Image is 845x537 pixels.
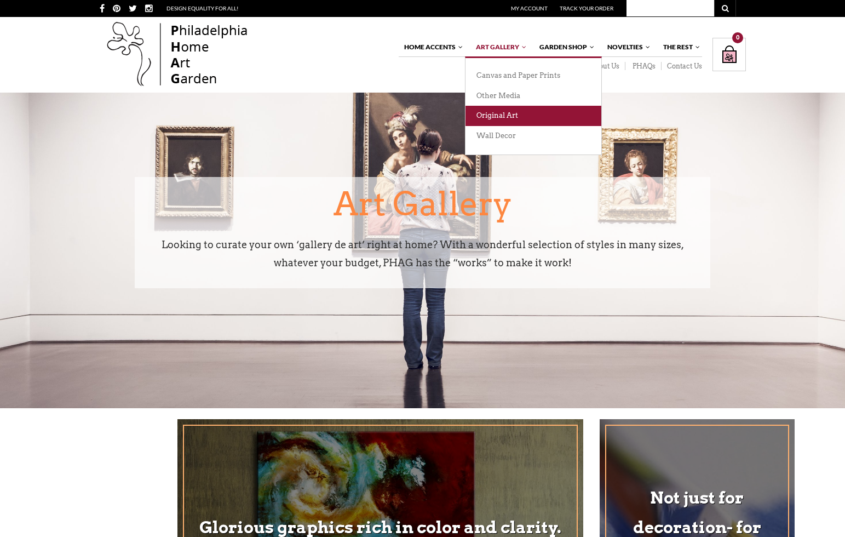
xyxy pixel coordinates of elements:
[511,5,548,12] a: My Account
[334,184,512,224] span: Art Gallery
[199,517,561,537] span: Glorious graphics rich in color and clarity.
[662,62,702,71] a: Contact Us
[607,43,643,51] span: Novelties
[476,132,516,140] span: Wall Decor
[663,43,693,51] span: The Rest
[399,38,464,56] a: Home Accents
[476,71,560,79] span: Canvas and Paper Prints
[583,62,625,71] a: About Us
[166,5,238,12] span: DESIGN EQUALITY for all!
[162,239,684,268] span: Looking to curate your own ‘gallery de art’ right at home? With a wonderful selection of styles i...
[560,5,613,12] a: Track Your Order
[465,106,601,126] a: Original Art
[476,43,519,51] span: Art Gallery
[625,62,662,71] a: PHAQs
[633,62,656,70] span: PHAQs
[602,38,651,56] a: Novelties
[534,38,595,56] a: Garden Shop
[658,38,701,56] a: The Rest
[476,92,520,100] span: Other Media
[465,126,601,146] a: Wall Decor
[465,86,601,106] a: Other Media
[470,38,527,56] a: Art Gallery
[404,43,456,51] span: Home Accents
[465,66,601,86] a: Canvas and Paper Prints
[590,62,619,70] span: About Us
[476,111,518,119] span: Original Art
[736,34,739,41] span: 0
[667,62,702,70] span: Contact Us
[539,43,587,51] span: Garden Shop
